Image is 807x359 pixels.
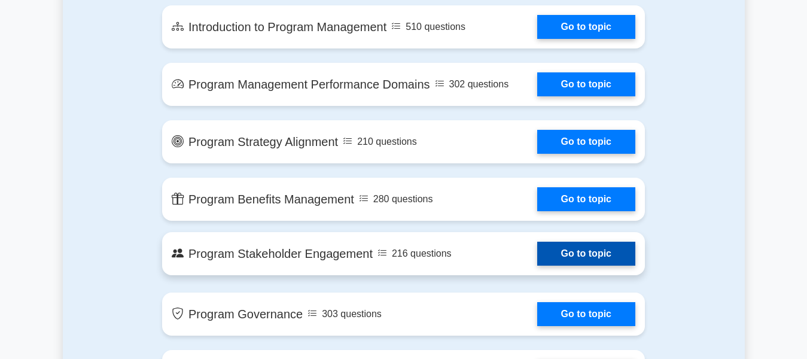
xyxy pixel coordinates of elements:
[537,15,635,39] a: Go to topic
[537,187,635,211] a: Go to topic
[537,72,635,96] a: Go to topic
[537,130,635,154] a: Go to topic
[537,242,635,266] a: Go to topic
[537,302,635,326] a: Go to topic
